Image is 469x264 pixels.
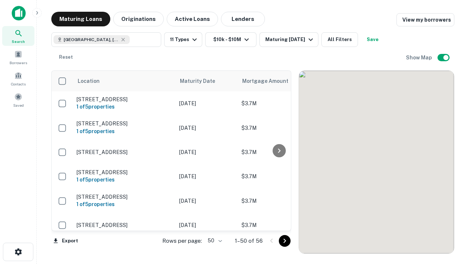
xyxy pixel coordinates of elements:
p: $3.7M [241,148,315,156]
th: Mortgage Amount [238,71,318,91]
a: Saved [2,90,34,110]
p: [STREET_ADDRESS] [77,169,172,176]
p: [DATE] [179,99,234,107]
p: $3.7M [241,99,315,107]
p: [STREET_ADDRESS] [77,120,172,127]
div: 0 0 [299,71,454,253]
p: Rows per page: [162,236,202,245]
button: Maturing Loans [51,12,110,26]
p: [DATE] [179,221,234,229]
button: $10k - $10M [205,32,256,47]
button: Lenders [221,12,265,26]
button: Maturing [DATE] [259,32,318,47]
p: [DATE] [179,197,234,205]
button: Go to next page [279,235,291,247]
span: Search [12,38,25,44]
h6: 1 of 5 properties [77,176,172,184]
h6: 1 of 5 properties [77,200,172,208]
a: Borrowers [2,47,34,67]
span: Mortgage Amount [242,77,298,85]
th: Location [73,71,176,91]
button: Originations [113,12,164,26]
img: capitalize-icon.png [12,6,26,21]
th: Maturity Date [176,71,238,91]
button: 11 Types [164,32,202,47]
h6: Show Map [406,54,433,62]
p: $3.7M [241,172,315,180]
button: Active Loans [167,12,218,26]
a: Contacts [2,69,34,88]
p: [DATE] [179,172,234,180]
p: [DATE] [179,124,234,132]
p: [STREET_ADDRESS] [77,96,172,103]
iframe: Chat Widget [432,182,469,217]
p: $3.7M [241,197,315,205]
span: Borrowers [10,60,27,66]
span: [GEOGRAPHIC_DATA], [GEOGRAPHIC_DATA] [64,36,119,43]
p: [STREET_ADDRESS] [77,149,172,155]
button: Reset [54,50,78,65]
h6: 1 of 5 properties [77,127,172,135]
div: 50 [205,235,223,246]
div: Maturing [DATE] [265,35,315,44]
span: Contacts [11,81,26,87]
p: $3.7M [241,221,315,229]
span: Maturity Date [180,77,225,85]
button: All Filters [321,32,358,47]
h6: 1 of 5 properties [77,103,172,111]
button: Save your search to get updates of matches that match your search criteria. [361,32,384,47]
a: Search [2,26,34,46]
p: [STREET_ADDRESS] [77,194,172,200]
button: Export [51,235,80,246]
a: View my borrowers [396,13,454,26]
p: $3.7M [241,124,315,132]
span: Saved [13,102,24,108]
p: [STREET_ADDRESS] [77,222,172,228]
p: [DATE] [179,148,234,156]
span: Location [77,77,100,85]
p: 1–50 of 56 [235,236,263,245]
